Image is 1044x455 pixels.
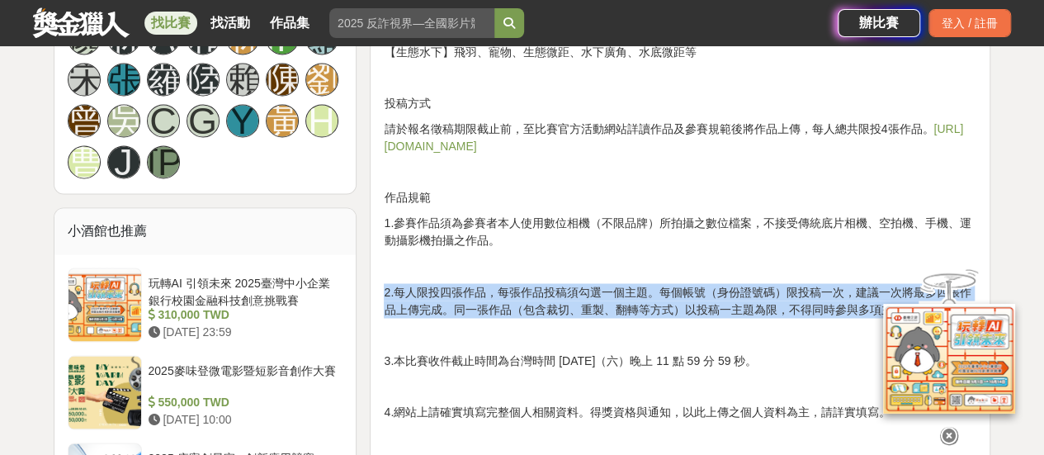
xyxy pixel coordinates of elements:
[68,268,343,342] a: 玩轉AI 引領未來 2025臺灣中小企業銀行校園金融科技創意挑戰賽 310,000 TWD [DATE] 23:59
[147,145,180,178] a: [PERSON_NAME]
[384,44,976,61] p: 【生態水下】飛羽、寵物、生態微距、水下廣角、水底微距等
[187,104,220,137] a: G
[187,63,220,96] a: 陸
[226,63,259,96] a: 賴
[928,9,1011,37] div: 登入 / 註冊
[107,104,140,137] a: 吳
[68,63,101,96] a: 宋
[149,393,337,410] div: 550,000 TWD
[68,145,101,178] a: 曹
[149,274,337,306] div: 玩轉AI 引領未來 2025臺灣中小企業銀行校園金融科技創意挑戰賽
[384,403,976,420] p: 4.網站上請確實填寫完整個人相關資料。得獎資格與通知，以此上傳之個人資料為主，請詳實填寫。
[384,352,976,369] p: 3.本比賽收件截止時間為台灣時間 [DATE]（六）晚上 11 點 59 分 59 秒。
[149,323,337,340] div: [DATE] 23:59
[384,283,976,318] p: 2.每人限投四張作品，每張作品投稿須勾選一個主題。每個帳號（身份證號碼）限投稿一次，建議一次將最多四張作品上傳完成。同一張作品（包含裁切、重製、翻轉等方式）以投稿一主題為限，不得同時參與多項主題。
[384,122,963,153] a: [URL][DOMAIN_NAME]
[147,104,180,137] a: C
[54,208,357,254] div: 小酒館也推薦
[838,9,920,37] a: 辦比賽
[144,12,197,35] a: 找比賽
[384,95,976,112] p: 投稿方式
[147,63,180,96] a: 羅
[384,189,976,206] p: 作品規範
[149,410,337,428] div: [DATE] 10:00
[266,104,299,137] a: 黃
[107,63,140,96] a: 張
[305,104,338,137] a: H
[384,215,976,249] p: 1.參賽作品須為參賽者本人使用數位相機（不限品牌）所拍攝之數位檔案，不接受傳統底片相機、空拍機、手機、運動攝影機拍攝之作品。
[149,306,337,323] div: 310,000 TWD
[68,355,343,429] a: 2025麥味登微電影暨短影音創作大賽 550,000 TWD [DATE] 10:00
[226,104,259,137] a: Y
[883,299,1015,409] img: d2146d9a-e6f6-4337-9592-8cefde37ba6b.png
[384,121,976,155] p: 請於報名徵稿期限截止前，至比賽官方活動網站詳讀作品及參賽規範後將作品上傳，每人總共限投4張作品。
[266,63,299,96] a: 陳
[263,12,316,35] a: 作品集
[68,104,101,137] a: 曾
[149,362,337,393] div: 2025麥味登微電影暨短影音創作大賽
[107,145,140,178] a: J
[305,63,338,96] a: 劉
[204,12,257,35] a: 找活動
[329,8,494,38] input: 2025 反詐視界—全國影片競賽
